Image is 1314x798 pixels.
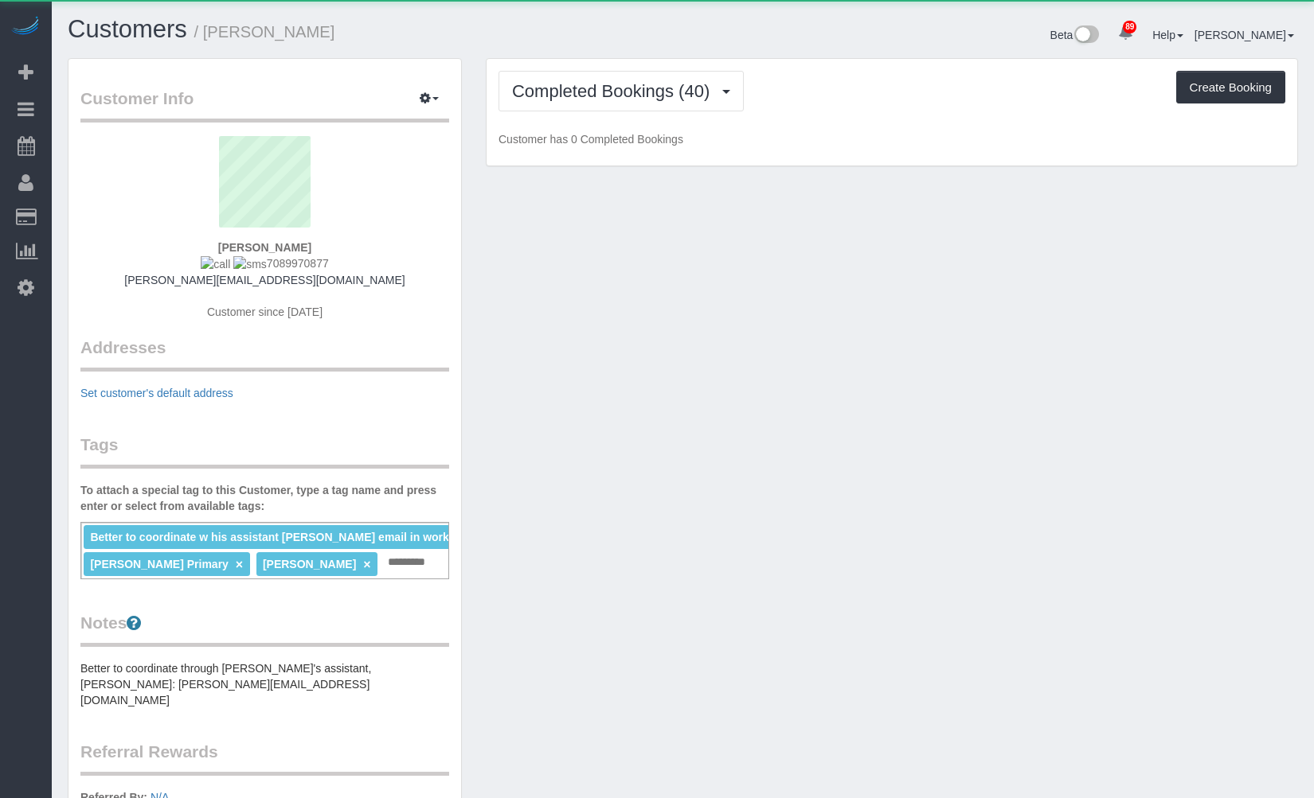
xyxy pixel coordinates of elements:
span: 7089970877 [201,257,328,270]
img: New interface [1073,25,1099,46]
p: Customer has 0 Completed Bookings [499,131,1285,147]
strong: [PERSON_NAME] [218,241,311,254]
span: [PERSON_NAME] [263,558,356,570]
span: 89 [1123,21,1136,33]
legend: Referral Rewards [80,740,449,776]
a: × [236,558,243,571]
a: [PERSON_NAME][EMAIL_ADDRESS][DOMAIN_NAME] [124,274,405,286]
label: To attach a special tag to this Customer, type a tag name and press enter or select from availabl... [80,482,449,514]
a: Customers [68,15,187,43]
img: call [201,256,230,272]
legend: Tags [80,433,449,469]
img: Automaid Logo [10,16,41,38]
a: Set customer's default address [80,387,233,399]
legend: Customer Info [80,87,449,123]
button: Create Booking [1176,71,1285,104]
button: Completed Bookings (40) [499,71,744,111]
span: Customer since [DATE] [207,306,323,318]
a: 89 [1110,16,1141,51]
a: Help [1152,29,1183,41]
small: / [PERSON_NAME] [194,23,335,41]
pre: Better to coordinate through [PERSON_NAME]'s assistant, [PERSON_NAME]: [PERSON_NAME][EMAIL_ADDRES... [80,660,449,708]
a: × [363,558,370,571]
span: Better to coordinate w his assistant [PERSON_NAME] email in work order [90,531,480,543]
a: Beta [1050,29,1100,41]
span: [PERSON_NAME] Primary [90,558,229,570]
legend: Notes [80,611,449,647]
span: Completed Bookings (40) [512,81,718,101]
img: sms [233,256,267,272]
a: [PERSON_NAME] [1195,29,1294,41]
